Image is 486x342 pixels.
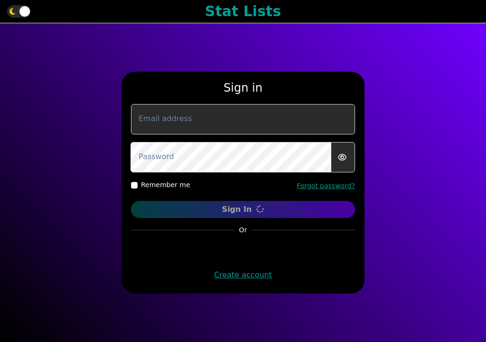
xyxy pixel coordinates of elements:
h3: Sign in [131,81,355,95]
a: Forgot password? [297,182,355,190]
a: Create account [214,270,272,279]
span: Or [234,225,252,235]
iframe: Sign in with Google Button [196,239,291,260]
h1: Stat Lists [205,3,281,20]
label: Remember me [141,180,190,190]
